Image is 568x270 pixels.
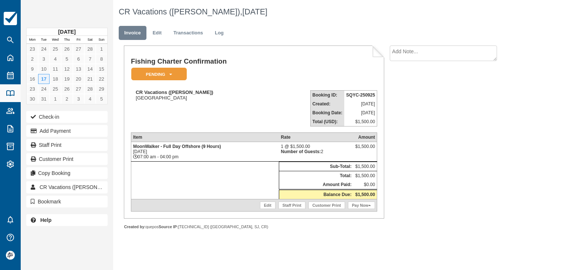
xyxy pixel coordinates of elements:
td: $1,500.00 [344,117,377,126]
strong: MoonWalker - Full Day Offshore (9 Hours) [133,144,221,149]
a: Customer Print [26,153,108,165]
a: Customer Print [308,202,345,209]
h1: Fishing Charter Confirmation [131,58,276,65]
a: 3 [38,54,50,64]
th: Rate [279,133,354,142]
a: 1 [96,44,107,54]
a: 2 [27,54,38,64]
a: 13 [73,64,84,74]
a: 1 [50,94,61,104]
a: 2 [61,94,72,104]
a: 28 [84,44,96,54]
a: Help [26,214,108,226]
button: Copy Booking [26,167,108,179]
button: Check-in [26,111,108,123]
a: 23 [27,44,38,54]
h1: CR Vacations ([PERSON_NAME]), [119,7,518,16]
a: Pay Now [348,202,375,209]
a: 10 [38,64,50,74]
a: 5 [61,54,72,64]
a: Staff Print [278,202,305,209]
td: [DATE] [344,99,377,108]
a: 24 [38,84,50,94]
td: $0.00 [354,180,377,190]
a: 25 [50,84,61,94]
th: Sun [96,36,107,44]
th: Amount Paid: [279,180,354,190]
td: [DATE] 07:00 am - 04:00 pm [131,142,279,162]
a: 29 [96,84,107,94]
a: 16 [27,74,38,84]
a: 31 [38,94,50,104]
a: Transactions [168,26,209,40]
a: CR Vacations ([PERSON_NAME]) [26,181,108,193]
th: Tue [38,36,50,44]
a: 5 [96,94,107,104]
td: $1,500.00 [354,162,377,171]
th: Created: [310,99,344,108]
th: Item [131,133,279,142]
strong: [DATE] [58,29,75,35]
img: avatar [6,251,15,260]
a: 8 [96,54,107,64]
a: Invoice [119,26,146,40]
span: CR Vacations ([PERSON_NAME]) [40,184,118,190]
a: Log [209,26,229,40]
span: [DATE] [242,7,267,16]
a: 9 [27,64,38,74]
a: 4 [84,94,96,104]
a: Edit [147,26,167,40]
a: 24 [38,44,50,54]
th: Balance Due: [279,190,354,199]
a: 25 [50,44,61,54]
div: quepos [TECHNICAL_ID] ([GEOGRAPHIC_DATA], SJ, CR) [124,224,384,230]
a: 26 [61,44,72,54]
strong: Number of Guests [281,149,321,154]
a: 12 [61,64,72,74]
a: 23 [27,84,38,94]
a: 4 [50,54,61,64]
td: [DATE] [344,108,377,117]
a: 21 [84,74,96,84]
b: Help [40,217,51,223]
a: 18 [50,74,61,84]
a: Staff Print [26,139,108,151]
a: 20 [73,74,84,84]
div: $1,500.00 [355,144,375,155]
a: 19 [61,74,72,84]
a: 7 [84,54,96,64]
strong: SQYC-250925 [346,92,375,98]
th: Total (USD): [310,117,344,126]
th: Fri [73,36,84,44]
th: Wed [50,36,61,44]
a: 28 [84,84,96,94]
a: 30 [27,94,38,104]
a: Pending [131,67,184,81]
a: Edit [260,202,275,209]
strong: Source IP: [159,225,178,229]
a: 3 [73,94,84,104]
strong: Created by: [124,225,146,229]
th: Booking Date: [310,108,344,117]
a: 26 [61,84,72,94]
strong: CR Vacations ([PERSON_NAME]) [136,90,213,95]
a: 27 [73,84,84,94]
strong: $1,500.00 [355,192,375,197]
td: 1 @ $1,500.00 2 [279,142,354,162]
th: Sat [84,36,96,44]
div: [GEOGRAPHIC_DATA] [131,90,276,101]
a: 17 [38,74,50,84]
th: Amount [354,133,377,142]
td: $1,500.00 [354,171,377,180]
th: Sub-Total: [279,162,354,171]
button: Bookmark [26,196,108,207]
a: 27 [73,44,84,54]
a: 15 [96,64,107,74]
a: 6 [73,54,84,64]
em: Pending [131,68,187,81]
th: Thu [61,36,72,44]
button: Add Payment [26,125,108,137]
a: 11 [50,64,61,74]
a: 22 [96,74,107,84]
a: 14 [84,64,96,74]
